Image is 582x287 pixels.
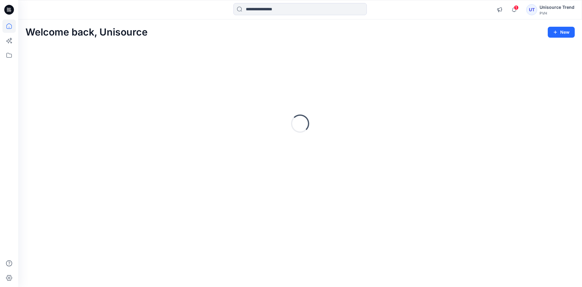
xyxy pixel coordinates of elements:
[25,27,148,38] h2: Welcome back, Unisource
[540,4,574,11] div: Unisource Trend
[548,27,575,38] button: New
[526,4,537,15] div: UT
[540,11,574,15] div: PVH
[514,5,519,10] span: 1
